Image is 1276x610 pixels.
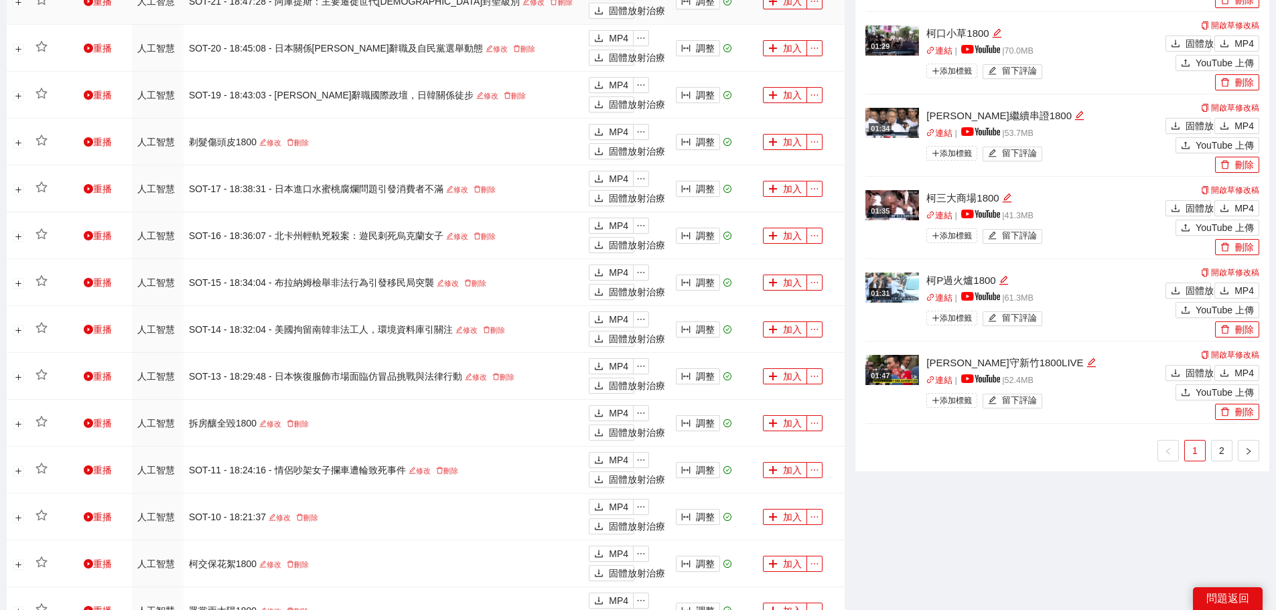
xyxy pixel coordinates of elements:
[1176,220,1259,236] button: 上傳YouTube 上傳
[783,230,802,241] font: 加入
[609,146,665,157] font: 固體放射治療
[13,325,24,335] button: 展開行
[1201,269,1209,277] span: 複製
[633,218,649,234] button: 省略
[1181,141,1190,151] span: 上傳
[807,137,822,147] span: 省略
[589,77,634,93] button: 下載MP4
[84,44,93,53] span: 遊戲圈
[474,185,481,193] span: 刪除
[594,80,604,91] span: 下載
[589,3,634,19] button: 下載固體放射治療
[926,293,952,303] a: 關聯連結
[609,314,628,325] font: MP4
[1176,302,1259,318] button: 上傳YouTube 上傳
[633,171,649,187] button: 省略
[1171,121,1180,132] span: 下載
[472,279,486,287] font: 刪除
[589,284,634,300] button: 下載固體放射治療
[1165,200,1211,216] button: 下載固體放射治療
[1220,121,1229,132] span: 下載
[481,185,496,194] font: 刪除
[763,181,807,197] button: 加加入
[93,43,112,54] font: 重播
[1234,285,1254,296] font: MP4
[999,273,1009,289] div: 編輯
[676,181,720,197] button: 列寬調整
[935,293,952,303] font: 連結
[609,5,665,16] font: 固體放射治療
[633,30,649,46] button: 省略
[807,184,822,194] span: 省略
[437,279,444,287] span: 編輯
[13,137,24,148] button: 展開行
[696,230,715,241] font: 調整
[807,44,822,53] span: 省略
[594,147,604,157] span: 下載
[681,184,691,195] span: 列寬
[783,183,802,194] font: 加入
[594,6,604,17] span: 下載
[783,43,802,54] font: 加入
[1211,268,1259,277] font: 開啟草修改稿
[807,231,822,240] span: 省略
[768,137,778,148] span: 加
[589,171,634,187] button: 下載MP4
[1176,55,1259,71] button: 上傳YouTube 上傳
[1220,325,1230,335] span: 刪除
[84,278,93,287] span: 遊戲圈
[589,264,634,281] button: 下載MP4
[1234,368,1254,378] font: MP4
[1235,242,1254,252] font: 刪除
[13,184,24,195] button: 展開行
[1181,223,1190,234] span: 上傳
[696,183,715,194] font: 調整
[259,139,267,146] span: 編輯
[676,40,720,56] button: 列寬調整
[983,311,1042,326] button: 編輯留下評論
[1235,77,1254,88] font: 刪除
[988,66,997,76] span: 編輯
[634,315,648,324] span: 省略
[609,267,628,278] font: MP4
[1220,78,1230,88] span: 刪除
[988,231,997,241] span: 編輯
[589,143,634,159] button: 下載固體放射治療
[1181,58,1190,69] span: 上傳
[783,137,802,147] font: 加入
[1002,190,1012,206] div: 編輯
[93,277,112,288] font: 重播
[594,100,604,110] span: 下載
[589,331,634,347] button: 下載固體放射治療
[1234,203,1254,214] font: MP4
[807,325,822,334] span: 省略
[594,334,604,345] span: 下載
[806,87,823,103] button: 省略
[589,358,634,374] button: 下載MP4
[13,231,24,242] button: 展開行
[871,289,890,297] font: 01:31
[681,278,691,289] span: 列寬
[589,218,634,234] button: 下載MP4
[783,277,802,288] font: 加入
[1074,110,1084,121] span: 編輯
[865,190,919,220] img: 21b7230b-9c48-4d26-a9e3-e1b15d50b85b.jpg
[1234,121,1254,131] font: MP4
[1171,286,1180,297] span: 下載
[926,46,935,55] span: 關聯
[444,279,459,287] font: 修改
[988,149,997,159] span: 編輯
[807,278,822,287] span: 省略
[1201,351,1209,359] span: 複製
[676,134,720,150] button: 列寬調整
[594,362,604,372] span: 下載
[13,278,24,289] button: 展開行
[634,127,648,137] span: 省略
[696,43,715,54] font: 調整
[806,181,823,197] button: 省略
[1186,121,1242,131] font: 固體放射治療
[1201,104,1209,112] span: 複製
[609,33,628,44] font: MP4
[1002,193,1012,203] span: 編輯
[1214,118,1259,134] button: 下載MP4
